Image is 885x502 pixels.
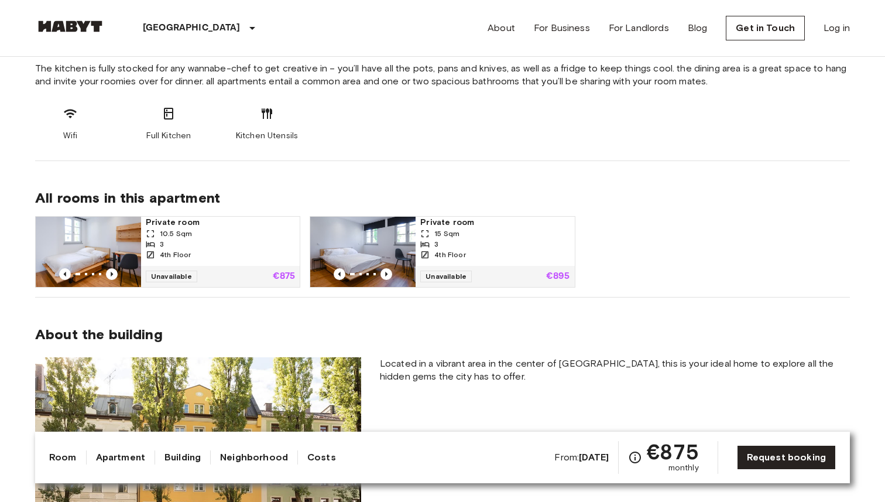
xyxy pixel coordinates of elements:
b: [DATE] [579,452,609,463]
img: Marketing picture of unit DE-02-085-02Q [36,217,141,287]
a: Request booking [737,445,836,470]
button: Previous image [106,268,118,280]
span: Located in a vibrant area in the center of [GEOGRAPHIC_DATA], this is your ideal home to explore ... [380,357,850,383]
span: All rooms in this apartment [35,189,850,207]
button: Previous image [334,268,345,280]
span: 15 Sqm [434,228,459,239]
a: About [488,21,515,35]
span: 10.5 Sqm [160,228,192,239]
p: €895 [546,272,570,281]
span: 3 [160,239,164,250]
span: Private room [146,217,295,228]
span: Unavailable [146,271,197,282]
span: Unavailable [420,271,472,282]
p: [GEOGRAPHIC_DATA] [143,21,241,35]
span: 4th Floor [160,250,191,260]
a: Marketing picture of unit DE-02-085-02QPrevious imagePrevious imagePrivate room10.5 Sqm34th Floor... [35,216,300,288]
a: Apartment [96,450,145,465]
a: Get in Touch [726,16,805,40]
img: Habyt [35,21,105,32]
span: 4th Floor [434,250,465,260]
span: Full Kitchen [146,130,191,142]
a: Room [49,450,77,465]
svg: Check cost overview for full price breakdown. Please note that discounts apply to new joiners onl... [628,450,642,465]
span: The kitchen is fully stocked for any wannabe-chef to get creative in – you’ll have all the pots, ... [35,62,850,88]
button: Previous image [380,268,392,280]
span: monthly [668,462,699,474]
p: €875 [273,272,296,281]
span: €875 [647,441,699,462]
span: Wifi [63,130,78,142]
a: Marketing picture of unit DE-02-085-01QPrevious imagePrevious imagePrivate room15 Sqm34th FloorUn... [310,216,575,288]
span: Private room [420,217,570,228]
a: Log in [824,21,850,35]
span: Kitchen Utensils [236,130,298,142]
a: For Landlords [609,21,669,35]
button: Previous image [59,268,71,280]
a: Costs [307,450,336,465]
span: About the building [35,326,163,343]
a: Blog [688,21,708,35]
a: For Business [534,21,590,35]
span: From: [554,451,609,464]
span: 3 [434,239,438,250]
a: Neighborhood [220,450,288,465]
img: Marketing picture of unit DE-02-085-01Q [310,217,416,287]
a: Building [164,450,201,465]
